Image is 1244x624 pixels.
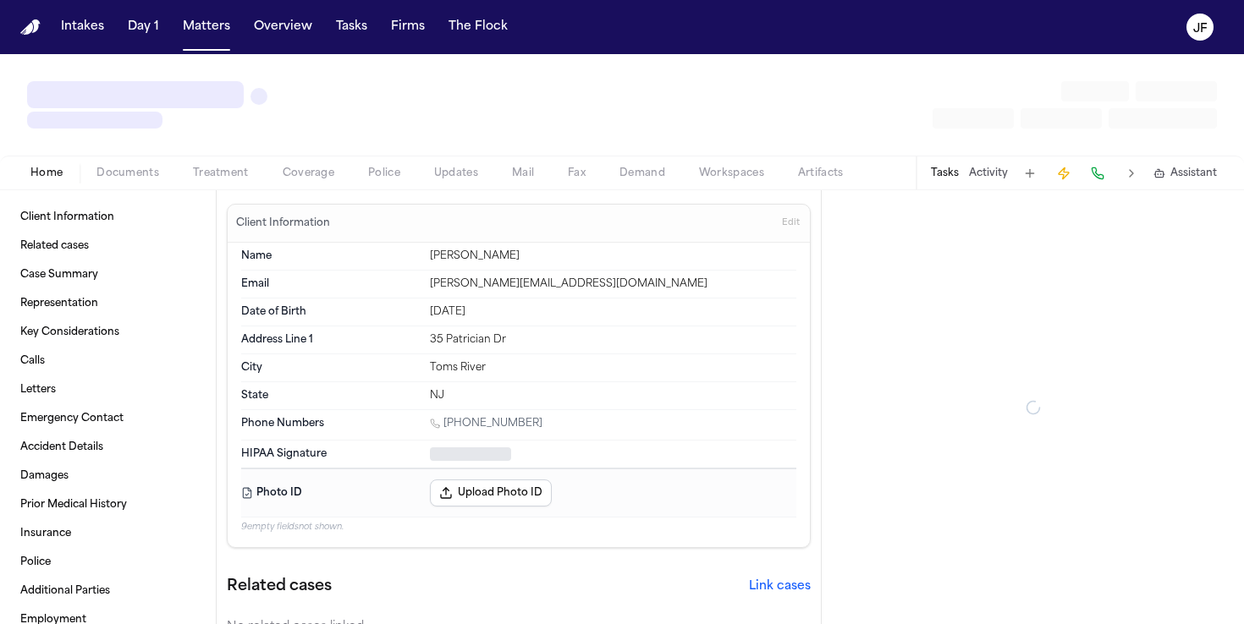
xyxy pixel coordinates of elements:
div: [PERSON_NAME][EMAIL_ADDRESS][DOMAIN_NAME] [430,277,796,291]
span: Home [30,167,63,180]
button: Edit [777,210,805,237]
h2: Related cases [227,575,332,599]
button: Upload Photo ID [430,479,552,506]
button: Add Task [1018,161,1042,185]
div: NJ [430,389,796,402]
span: Updates [434,167,478,180]
a: Letters [14,376,202,403]
span: Treatment [193,167,249,180]
dt: Photo ID [241,479,420,506]
dt: Name [241,249,420,263]
a: Emergency Contact [14,405,202,432]
dt: City [241,361,420,375]
span: Police [368,167,400,180]
button: Day 1 [121,12,166,42]
div: [DATE] [430,305,796,319]
span: Documents [96,167,159,180]
dt: State [241,389,420,402]
button: Link cases [749,578,811,595]
a: Accident Details [14,434,202,461]
span: Edit [782,217,800,229]
div: [PERSON_NAME] [430,249,796,263]
a: Key Considerations [14,319,202,346]
h3: Client Information [233,216,333,230]
a: Prior Medical History [14,491,202,518]
button: Make a Call [1086,161,1109,185]
button: Firms [384,12,432,42]
button: The Flock [442,12,515,42]
button: Assistant [1153,167,1217,180]
dt: HIPAA Signature [241,447,420,461]
span: Artifacts [798,167,844,180]
span: Demand [619,167,665,180]
div: 35 Patrician Dr [430,333,796,347]
button: Overview [247,12,319,42]
dt: Address Line 1 [241,333,420,347]
button: Tasks [329,12,374,42]
button: Tasks [931,167,959,180]
button: Create Immediate Task [1052,161,1076,185]
a: Insurance [14,520,202,547]
a: Representation [14,290,202,317]
a: Related cases [14,233,202,260]
a: Case Summary [14,261,202,288]
p: 9 empty fields not shown. [241,521,796,534]
dt: Email [241,277,420,291]
a: Damages [14,463,202,490]
a: Calls [14,348,202,375]
button: Matters [176,12,237,42]
span: Assistant [1170,167,1217,180]
dt: Date of Birth [241,305,420,319]
button: Intakes [54,12,111,42]
a: Call 1 (973) 842-6446 [430,417,542,430]
a: Police [14,549,202,576]
img: Finch Logo [20,19,41,36]
a: Additional Parties [14,577,202,605]
span: Fax [568,167,586,180]
span: Coverage [283,167,334,180]
span: Mail [512,167,534,180]
span: Phone Numbers [241,417,324,430]
span: Workspaces [699,167,764,180]
button: Activity [969,167,1008,180]
a: Home [20,19,41,36]
div: Toms River [430,361,796,375]
a: Client Information [14,204,202,231]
